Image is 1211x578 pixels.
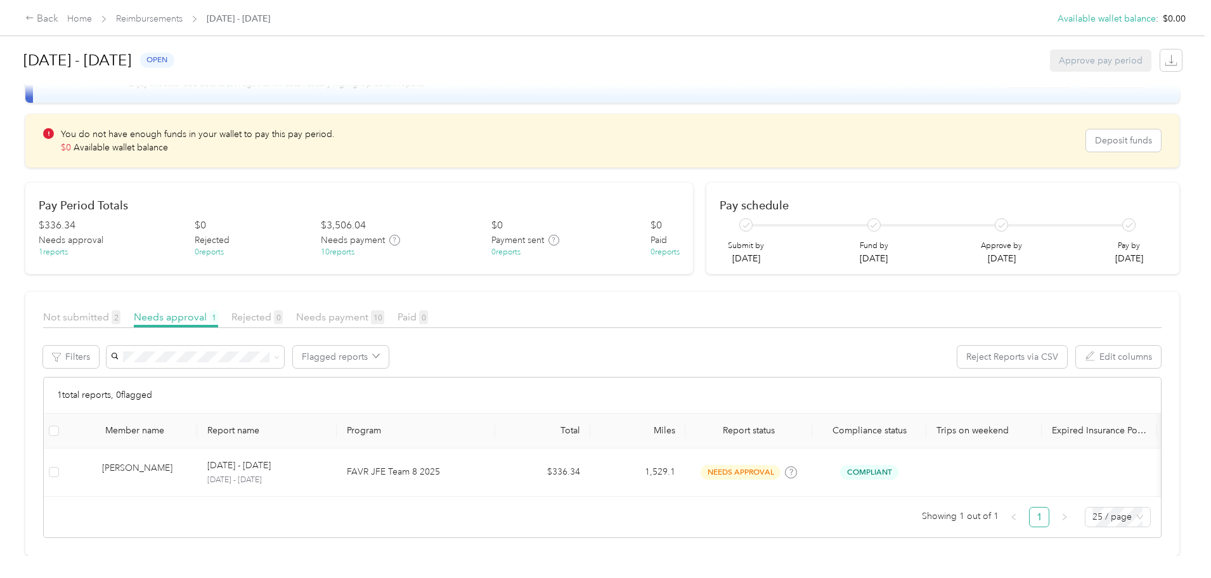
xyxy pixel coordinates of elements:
[1029,507,1049,527] li: 1
[491,247,521,258] div: 0 reports
[112,310,120,324] span: 2
[822,425,916,436] span: Compliance status
[981,252,1022,265] p: [DATE]
[1061,513,1068,521] span: right
[1054,507,1075,527] button: right
[195,233,230,247] span: Rejected
[102,461,187,483] div: [PERSON_NAME]
[600,425,675,436] div: Miles
[61,142,71,153] span: $ 0
[195,247,224,258] div: 0 reports
[1054,507,1075,527] li: Next Page
[505,425,580,436] div: Total
[1163,12,1186,25] span: $0.00
[495,449,590,497] td: $336.34
[981,240,1022,252] p: Approve by
[1010,513,1018,521] span: left
[61,128,335,141] p: You do not have enough funds in your wallet to pay this pay period.
[1115,252,1143,265] p: [DATE]
[1092,508,1143,527] span: 25 / page
[337,414,495,449] th: Program
[293,346,389,368] button: Flagged reports
[116,13,183,24] a: Reimbursements
[1058,12,1156,25] button: Available wallet balance
[651,247,680,258] div: 0 reports
[209,310,218,324] span: 1
[1004,507,1024,527] li: Previous Page
[321,233,385,247] span: Needs payment
[347,465,485,479] p: FAVR JFE Team 8 2025
[39,233,103,247] span: Needs approval
[840,465,898,480] span: Compliant
[43,346,99,368] button: Filters
[936,425,1032,436] p: Trips on weekend
[728,252,764,265] p: [DATE]
[696,425,802,436] span: Report status
[39,218,75,233] div: $ 336.34
[1115,240,1143,252] p: Pay by
[39,247,68,258] div: 1 reports
[728,240,764,252] p: Submit by
[1085,507,1151,527] div: Page Size
[274,310,283,324] span: 0
[491,218,503,233] div: $ 0
[651,218,662,233] div: $ 0
[1004,507,1024,527] button: left
[105,425,187,436] div: Member name
[371,310,384,324] span: 10
[1086,129,1161,152] button: Deposit funds
[651,233,667,247] span: Paid
[64,414,197,449] th: Member name
[1156,12,1158,25] span: :
[321,218,366,233] div: $ 3,506.04
[207,475,327,486] p: [DATE] - [DATE]
[296,311,384,323] span: Needs payment
[922,507,999,526] span: Showing 1 out of 1
[67,13,92,24] a: Home
[43,311,120,323] span: Not submitted
[23,45,131,76] h1: [DATE] - [DATE]
[207,12,270,25] span: [DATE] - [DATE]
[957,346,1067,368] button: Reject Reports via CSV
[39,199,680,212] h2: Pay Period Totals
[195,218,206,233] div: $ 0
[720,199,1166,212] h2: Pay schedule
[321,247,354,258] div: 10 reports
[197,414,337,449] th: Report name
[701,465,780,480] span: needs approval
[207,459,271,473] p: [DATE] - [DATE]
[1030,508,1049,527] a: 1
[44,378,1161,414] div: 1 total reports, 0 flagged
[398,311,428,323] span: Paid
[134,311,218,323] span: Needs approval
[860,240,888,252] p: Fund by
[337,449,495,497] td: FAVR JFE Team 8 2025
[1076,346,1161,368] button: Edit columns
[1140,507,1211,578] iframe: Everlance-gr Chat Button Frame
[1052,425,1147,436] p: Expired Insurance Policy
[25,11,58,27] div: Back
[231,311,283,323] span: Rejected
[419,310,428,324] span: 0
[590,449,685,497] td: 1,529.1
[74,142,168,153] span: Available wallet balance
[860,252,888,265] p: [DATE]
[491,233,544,247] span: Payment sent
[140,53,174,67] span: open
